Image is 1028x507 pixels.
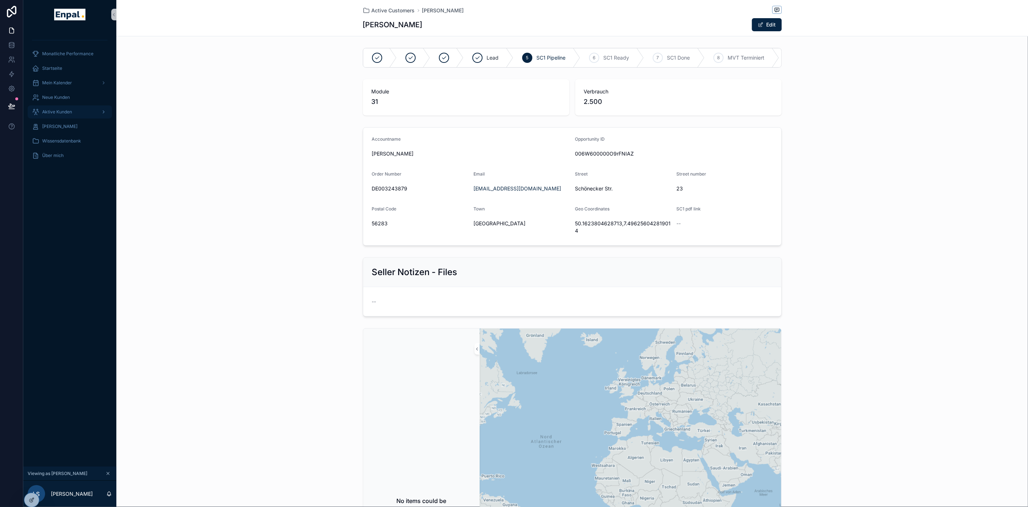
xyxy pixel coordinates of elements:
span: Email [473,171,485,177]
a: Wissensdatenbank [28,134,112,148]
span: SC1 Pipeline [537,54,566,61]
h1: [PERSON_NAME] [363,20,423,30]
span: DE003243879 [372,185,468,192]
span: 23 [677,185,773,192]
span: [GEOGRAPHIC_DATA] [473,220,569,227]
span: Wissensdatenbank [42,138,81,144]
span: 2.500 [584,97,773,107]
span: Aktive Kunden [42,109,72,115]
span: 7 [656,55,659,61]
span: -- [372,298,376,305]
span: SC1 Done [667,54,690,61]
span: Lead [487,54,499,61]
span: -- [677,220,681,227]
a: [PERSON_NAME] [28,120,112,133]
span: 6 [593,55,595,61]
span: 50.1623804628713,7.496256042819014 [575,220,671,234]
span: Mein Kalender [42,80,72,86]
a: Startseite [28,62,112,75]
span: Viewing as [PERSON_NAME] [28,471,87,476]
a: [PERSON_NAME] [422,7,464,14]
span: 8 [717,55,720,61]
span: LS [33,490,40,498]
span: Street number [677,171,707,177]
a: Monatliche Performance [28,47,112,60]
span: 006W600000O9rFNIAZ [575,150,773,157]
span: Street [575,171,588,177]
span: 5 [526,55,528,61]
a: [EMAIL_ADDRESS][DOMAIN_NAME] [473,185,561,192]
a: Über mich [28,149,112,162]
span: Order Number [372,171,402,177]
a: Neue Kunden [28,91,112,104]
span: Opportunity ID [575,136,605,142]
span: Accountname [372,136,401,142]
span: Verbrauch [584,88,773,95]
div: scrollable content [23,29,116,172]
span: SC1 Ready [604,54,629,61]
span: SC1 pdf link [677,206,701,212]
p: [PERSON_NAME] [51,490,93,498]
span: Über mich [42,153,64,158]
span: Postal Code [372,206,397,212]
a: Active Customers [363,7,415,14]
span: Active Customers [372,7,415,14]
img: App logo [54,9,85,20]
h2: Seller Notizen - Files [372,266,457,278]
span: Town [473,206,485,212]
span: Monatliche Performance [42,51,93,57]
span: MVT Terminiert [728,54,765,61]
span: 56283 [372,220,468,227]
span: Startseite [42,65,62,71]
a: Mein Kalender [28,76,112,89]
span: 31 [372,97,561,107]
span: [PERSON_NAME] [42,124,77,129]
button: Edit [752,18,782,31]
span: Module [372,88,561,95]
span: Neue Kunden [42,94,70,100]
span: Schönecker Str. [575,185,671,192]
span: Geo Coordinates [575,206,610,212]
a: Aktive Kunden [28,105,112,118]
span: [PERSON_NAME] [372,150,569,157]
